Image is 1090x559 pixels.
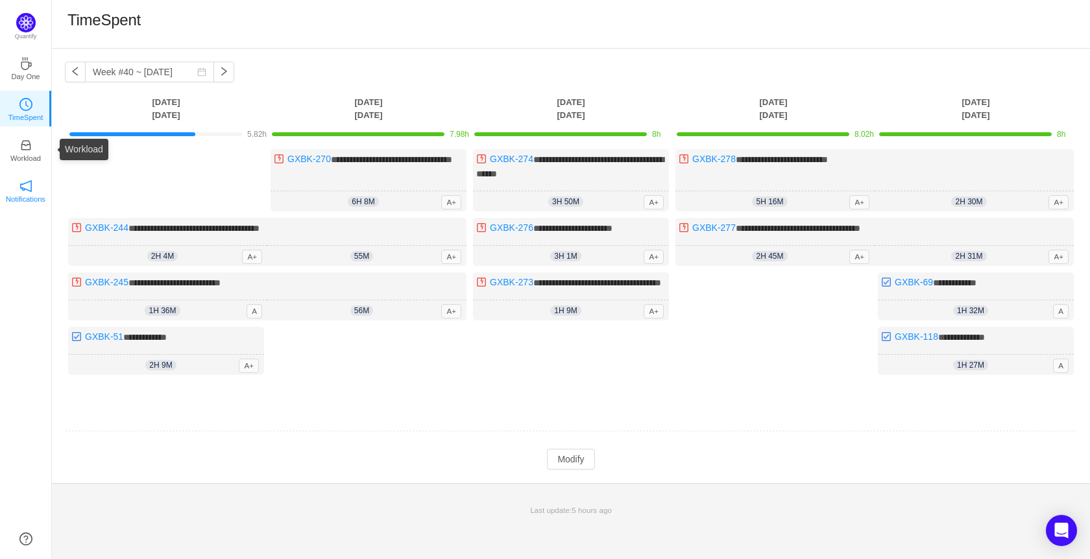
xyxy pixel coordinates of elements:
a: icon: clock-circleTimeSpent [19,102,32,115]
span: A+ [644,250,664,264]
span: 1h 36m [145,305,180,316]
span: 1h 32m [953,305,988,316]
i: icon: coffee [19,57,32,70]
span: A [1053,359,1069,373]
img: 10318 [881,331,891,342]
img: 10318 [71,331,82,342]
span: 8.02h [854,130,874,139]
a: GXBK-118 [895,331,938,342]
a: GXBK-274 [490,154,533,164]
i: icon: calendar [197,67,206,77]
a: icon: coffeeDay One [19,61,32,74]
a: GXBK-270 [287,154,331,164]
span: 2h 31m [951,251,986,261]
span: 6h 8m [348,196,378,207]
span: 3h 1m [550,251,581,261]
span: A [1053,304,1069,318]
span: A+ [644,195,664,209]
button: icon: right [213,62,234,82]
span: A+ [441,195,461,209]
span: Last update: [530,506,612,514]
a: GXBK-244 [85,222,128,233]
a: GXBK-277 [692,222,736,233]
a: GXBK-51 [85,331,123,342]
p: Workload [10,152,41,164]
a: GXBK-276 [490,222,533,233]
a: GXBK-273 [490,277,533,287]
button: Modify [547,449,594,470]
span: 1h 27m [953,360,988,370]
p: Notifications [6,193,45,205]
span: 2h 45m [752,251,787,261]
p: TimeSpent [8,112,43,123]
span: A+ [441,250,461,264]
i: icon: notification [19,180,32,193]
span: 5.82h [247,130,267,139]
button: icon: left [65,62,86,82]
i: icon: inbox [19,139,32,152]
img: 10304 [476,154,487,164]
img: 10304 [476,222,487,233]
span: A+ [1048,250,1069,264]
th: [DATE] [DATE] [672,95,875,122]
img: 10304 [274,154,284,164]
span: 2h 9m [145,360,176,370]
img: 10304 [679,154,689,164]
span: A [247,304,262,318]
span: 5h 16m [752,196,787,207]
a: GXBK-245 [85,277,128,287]
th: [DATE] [DATE] [470,95,672,122]
span: A+ [849,195,869,209]
span: 1h 9m [550,305,581,316]
span: A+ [242,250,262,264]
th: [DATE] [DATE] [267,95,470,122]
span: 56m [350,305,373,316]
img: 10304 [71,222,82,233]
th: [DATE] [DATE] [875,95,1077,122]
span: 55m [350,251,373,261]
th: [DATE] [DATE] [65,95,267,122]
span: 2h 30m [951,196,986,207]
span: 2h 4m [147,251,178,261]
p: Day One [11,71,40,82]
span: A+ [441,304,461,318]
i: icon: clock-circle [19,98,32,111]
img: Quantify [16,13,36,32]
span: A+ [849,250,869,264]
span: 3h 50m [548,196,583,207]
a: GXBK-69 [895,277,933,287]
span: 5 hours ago [572,506,612,514]
div: Open Intercom Messenger [1046,515,1077,546]
a: GXBK-278 [692,154,736,164]
input: Select a week [85,62,214,82]
span: A+ [239,359,259,373]
a: icon: inboxWorkload [19,143,32,156]
img: 10304 [71,277,82,287]
h1: TimeSpent [67,10,141,30]
span: 8h [652,130,660,139]
img: 10318 [881,277,891,287]
span: A+ [1048,195,1069,209]
img: 10304 [679,222,689,233]
p: Quantify [15,32,37,42]
span: A+ [644,304,664,318]
span: 7.98h [450,130,469,139]
a: icon: question-circle [19,532,32,545]
a: icon: notificationNotifications [19,184,32,196]
span: 8h [1057,130,1065,139]
img: 10304 [476,277,487,287]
